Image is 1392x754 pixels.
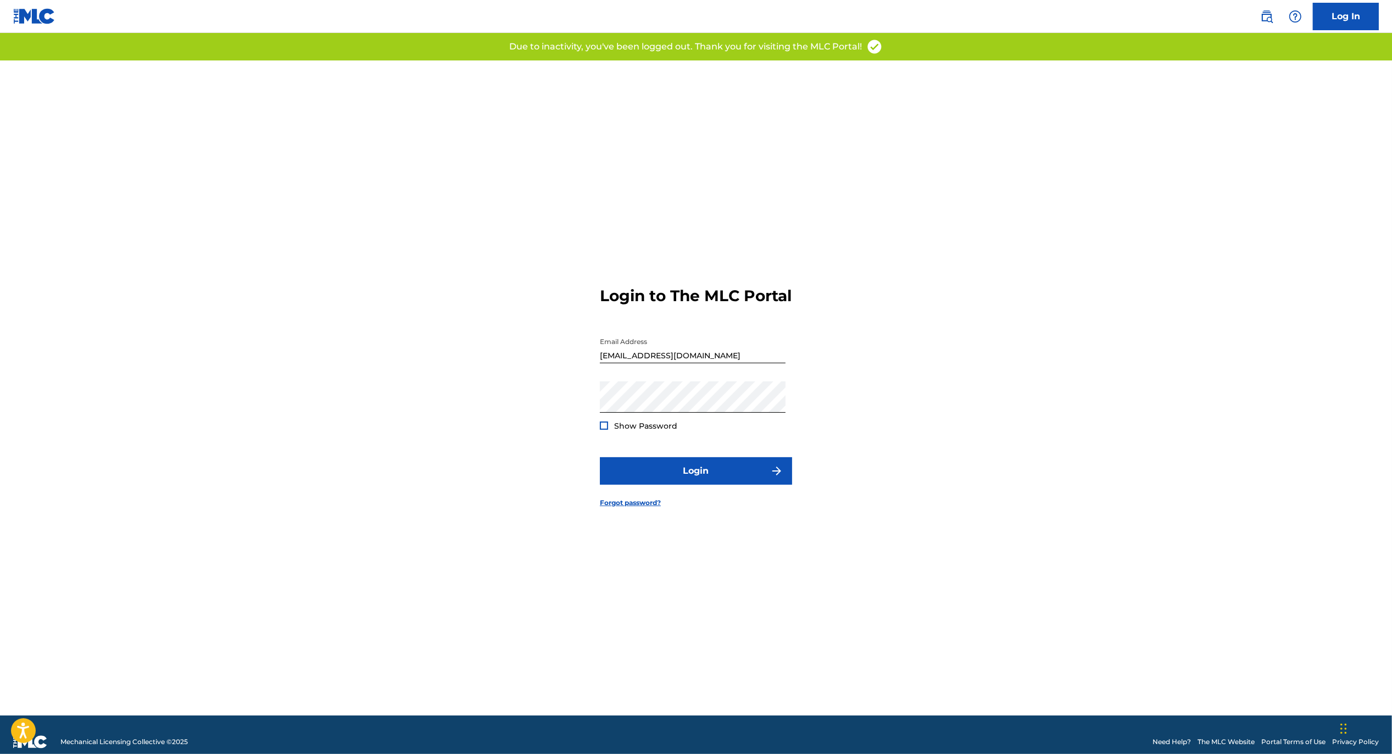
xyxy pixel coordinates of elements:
a: The MLC Website [1198,737,1255,747]
div: Help [1284,5,1306,27]
button: Login [600,457,792,485]
img: access [866,38,883,55]
a: Log In [1313,3,1379,30]
img: MLC Logo [13,8,55,24]
a: Forgot password? [600,498,661,508]
h3: Login to The MLC Portal [600,286,792,306]
a: Privacy Policy [1332,737,1379,747]
span: Show Password [614,421,677,431]
div: Drag [1340,712,1347,745]
iframe: Chat Widget [1337,701,1392,754]
p: Due to inactivity, you've been logged out. Thank you for visiting the MLC Portal! [509,40,862,53]
a: Public Search [1256,5,1278,27]
a: Portal Terms of Use [1261,737,1326,747]
img: help [1289,10,1302,23]
img: f7272a7cc735f4ea7f67.svg [770,464,783,478]
a: Need Help? [1152,737,1191,747]
img: search [1260,10,1273,23]
img: logo [13,735,47,749]
span: Mechanical Licensing Collective © 2025 [60,737,188,747]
